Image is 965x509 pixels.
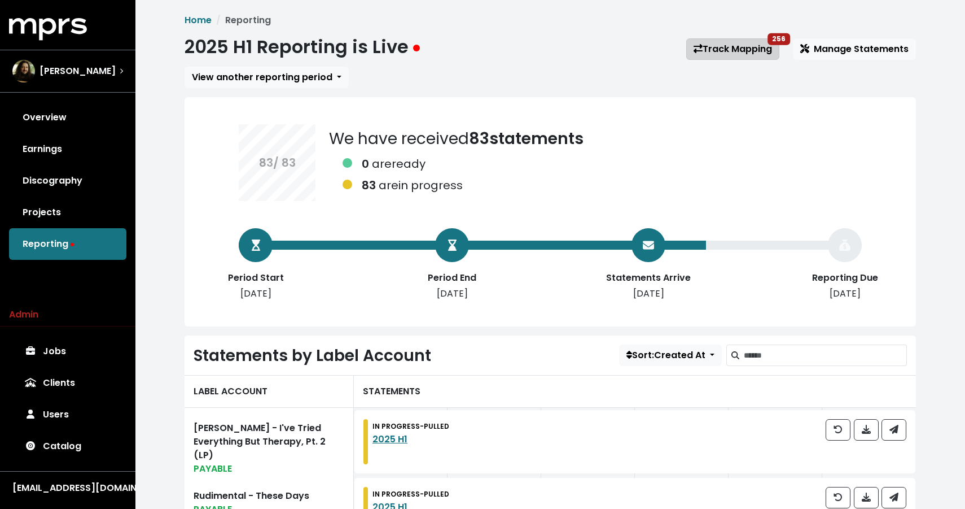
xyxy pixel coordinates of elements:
[210,287,301,301] div: [DATE]
[362,156,369,172] b: 0
[9,430,126,462] a: Catalog
[185,14,212,27] a: Home
[619,345,722,366] button: Sort:Created At
[9,336,126,367] a: Jobs
[210,271,301,285] div: Period Start
[362,155,426,172] div: are ready
[185,67,349,88] button: View another reporting period
[800,42,909,55] span: Manage Statements
[185,408,354,476] a: [PERSON_NAME] - I've Tried Everything But Therapy, Pt. 2 (LP)PAYABLE
[372,433,407,446] a: 2025 H1
[469,128,584,150] b: 83 statements
[212,14,271,27] li: Reporting
[194,462,344,476] div: PAYABLE
[9,22,87,35] a: mprs logo
[372,421,449,431] small: IN PROGRESS - PULLED
[12,481,123,495] div: [EMAIL_ADDRESS][DOMAIN_NAME]
[185,36,420,58] h1: 2025 H1 Reporting is Live
[407,271,497,285] div: Period End
[800,287,890,301] div: [DATE]
[9,399,126,430] a: Users
[686,38,779,60] a: Track Mapping256
[12,60,35,82] img: The selected account / producer
[407,287,497,301] div: [DATE]
[192,71,332,84] span: View another reporting period
[800,271,890,285] div: Reporting Due
[9,102,126,133] a: Overview
[354,375,916,408] div: STATEMENTS
[744,345,907,366] input: Search label accounts
[603,287,694,301] div: [DATE]
[40,64,116,78] span: [PERSON_NAME]
[603,271,694,285] div: Statements Arrive
[9,197,126,228] a: Projects
[362,177,463,194] div: are in progress
[185,14,916,27] nav: breadcrumb
[626,349,705,362] span: Sort: Created At
[185,375,354,408] div: LABEL ACCOUNT
[372,489,449,499] small: IN PROGRESS - PULLED
[9,133,126,165] a: Earnings
[9,165,126,197] a: Discography
[772,34,786,43] span: 256
[362,177,376,193] b: 83
[329,127,584,198] div: We have received
[9,367,126,399] a: Clients
[793,38,916,60] button: Manage Statements
[194,346,431,366] h2: Statements by Label Account
[9,481,126,495] button: [EMAIL_ADDRESS][DOMAIN_NAME]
